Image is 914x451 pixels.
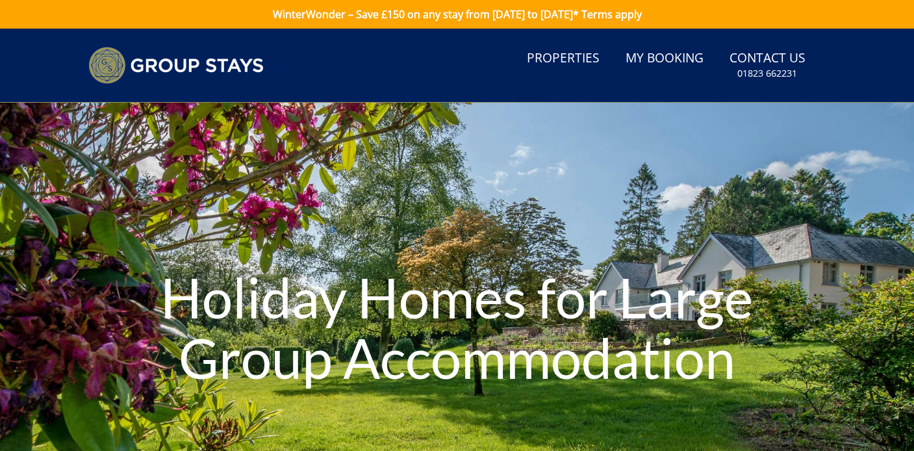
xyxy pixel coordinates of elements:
a: Properties [522,44,605,73]
a: Contact Us01823 662231 [724,44,811,86]
a: My Booking [620,44,709,73]
small: 01823 662231 [737,67,797,80]
h1: Holiday Homes for Large Group Accommodation [137,242,777,415]
img: Group Stays [88,47,264,84]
